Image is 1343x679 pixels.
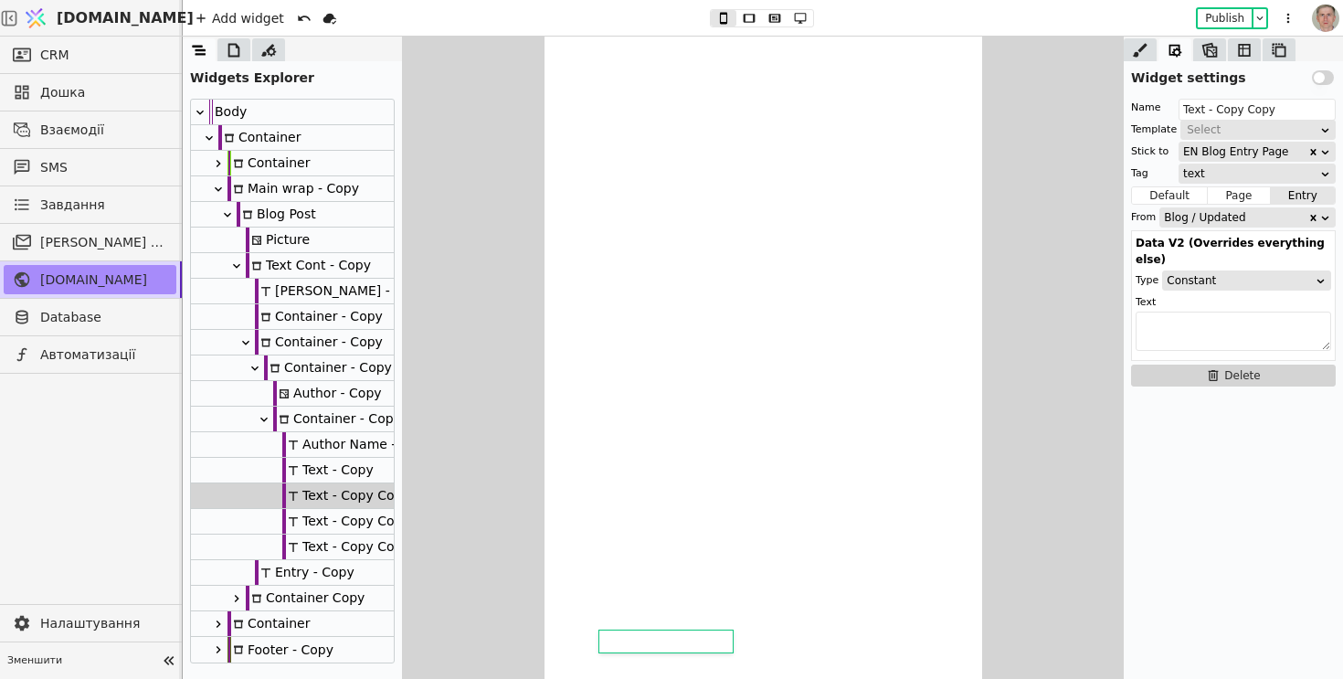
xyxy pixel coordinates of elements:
[255,330,383,355] div: Container - Copy
[191,381,394,407] div: Author - Copy
[227,176,359,201] div: Main wrap - Copy
[40,345,167,365] span: Автоматизації
[191,483,394,509] div: Text - Copy Copy
[191,509,394,535] div: Text - Copy Copy
[40,121,167,140] span: Взаємодії
[1164,208,1307,227] div: Blog / Updated
[191,355,394,381] div: Container - Copy
[282,458,374,483] div: Text - Copy
[191,304,394,330] div: Container - Copy
[40,233,167,252] span: [PERSON_NAME] розсилки
[191,176,394,202] div: Main wrap - Copy
[40,83,167,102] span: Дошка
[1131,121,1177,139] div: Template
[246,253,371,278] div: Text Cont - Copy
[191,202,394,228] div: Blog Post
[1136,293,1331,312] div: Text
[1271,186,1335,205] button: Entry
[1208,186,1270,205] button: Page
[246,228,310,252] div: Picture
[1124,61,1343,88] div: Widget settings
[7,653,156,669] span: Зменшити
[255,304,383,329] div: Container - Copy
[40,614,167,633] span: Налаштування
[1312,5,1339,32] img: 1560949290925-CROPPED-IMG_0201-2-.jpg
[209,100,247,124] div: Body
[273,407,401,431] div: Container - Copy
[246,586,365,610] div: Container Copy
[4,302,176,332] a: Database
[237,202,316,227] div: Blog Post
[1187,121,1317,139] div: Select
[218,125,301,150] div: Container
[255,279,427,303] div: [PERSON_NAME] - Copy
[1198,9,1252,27] button: Publish
[191,151,394,176] div: Container
[183,61,402,88] div: Widgets Explorer
[18,1,183,36] a: [DOMAIN_NAME]
[191,586,394,611] div: Container Copy
[1167,271,1315,290] div: Constant
[22,1,49,36] img: Logo
[282,432,432,457] div: Author Name - Copy
[4,340,176,369] a: Автоматизації
[227,611,310,636] div: Container
[1131,365,1336,387] button: Delete
[40,308,167,327] span: Database
[1131,99,1160,117] div: Name
[227,151,310,175] div: Container
[4,228,176,257] a: [PERSON_NAME] розсилки
[4,115,176,144] a: Взаємодії
[191,100,394,125] div: Body
[1131,143,1169,161] div: Stick to
[4,78,176,107] a: Дошка
[57,7,194,29] span: [DOMAIN_NAME]
[191,228,394,253] div: Picture
[255,560,354,585] div: Entry - Copy
[282,483,410,508] div: Text - Copy Copy
[191,279,394,304] div: [PERSON_NAME] - Copy
[40,46,69,65] span: CRM
[227,637,333,663] div: Footer - Copy
[4,609,176,638] a: Налаштування
[191,125,394,151] div: Container
[190,7,290,29] div: Add widget
[40,271,167,290] span: [DOMAIN_NAME]
[191,458,394,483] div: Text - Copy
[191,407,394,432] div: Container - Copy
[264,355,392,380] div: Container - Copy
[1131,208,1156,227] div: From
[191,637,394,663] div: Footer - Copy
[191,611,394,637] div: Container
[191,330,394,355] div: Container - Copy
[1131,164,1148,183] div: Tag
[4,153,176,182] a: SMS
[40,158,167,177] span: SMS
[1136,235,1331,268] div: Data V2 (Overrides everything else)
[191,535,394,560] div: Text - Copy Copy
[1136,271,1158,290] div: Type
[4,190,176,219] a: Завдання
[1183,143,1307,161] div: EN Blog Entry Page
[191,432,394,458] div: Author Name - Copy
[545,37,982,679] iframe: To enrich screen reader interactions, please activate Accessibility in Grammarly extension settings
[40,196,105,215] span: Завдання
[4,40,176,69] a: CRM
[282,535,410,559] div: Text - Copy Copy
[1183,164,1319,183] div: text
[282,509,410,534] div: Text - Copy Copy
[191,253,394,279] div: Text Cont - Copy
[273,381,382,406] div: Author - Copy
[4,265,176,294] a: [DOMAIN_NAME]
[191,560,394,586] div: Entry - Copy
[1132,186,1208,205] button: Default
